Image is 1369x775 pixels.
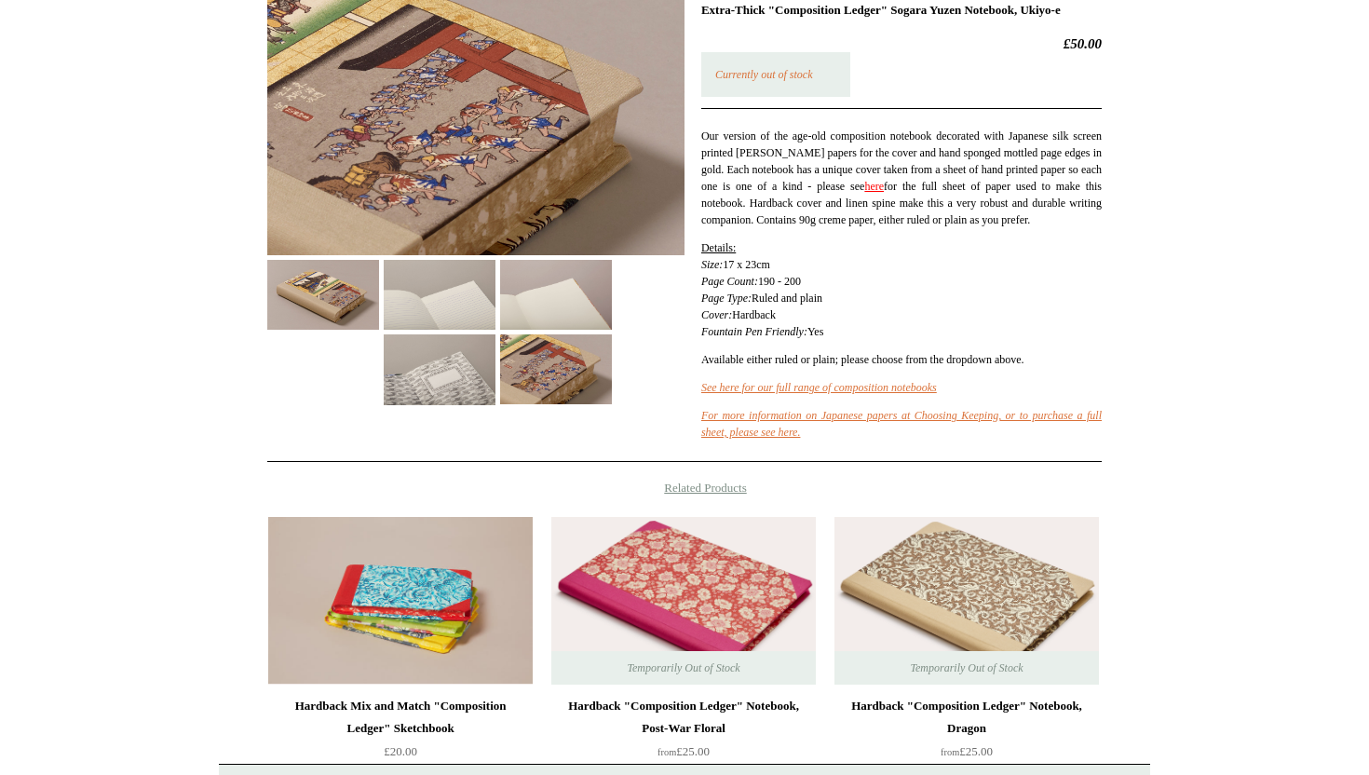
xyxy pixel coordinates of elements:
h4: Related Products [219,481,1150,496]
span: £20.00 [384,744,417,758]
div: Hardback "Composition Ledger" Notebook, Dragon [839,695,1094,740]
span: £25.00 [657,744,710,758]
div: Hardback Mix and Match "Composition Ledger" Sketchbook [273,695,528,740]
img: Hardback "Composition Ledger" Notebook, Dragon [834,517,1099,685]
em: Page Count: [701,275,758,288]
p: Our version of the age-old composition notebook decorated with Japanese silk screen printed [PERS... [701,128,1102,228]
p: Available either ruled or plain; please choose from the dropdown above. [701,351,1102,368]
span: Hardback [732,308,776,321]
em: Size: [701,258,723,271]
em: Cover: [701,308,732,321]
img: Extra-Thick "Composition Ledger" Sogara Yuzen Notebook, Ukiyo-e [267,260,379,330]
img: Extra-Thick "Composition Ledger" Sogara Yuzen Notebook, Ukiyo-e [500,334,612,404]
div: Hardback "Composition Ledger" Notebook, Post-War Floral [556,695,811,740]
img: Extra-Thick "Composition Ledger" Sogara Yuzen Notebook, Ukiyo-e [500,260,612,330]
em: Page Type: [701,292,752,305]
a: Hardback "Composition Ledger" Notebook, Dragon from£25.00 [834,695,1099,771]
span: £25.00 [941,744,993,758]
span: 17 x 23cm [723,258,770,271]
p: 190 - 200 [701,239,1102,340]
span: Details: [701,241,736,254]
a: here [864,180,884,193]
em: Fountain Pen Friendly: [701,325,807,338]
a: Hardback "Composition Ledger" Notebook, Post-War Floral Hardback "Composition Ledger" Notebook, P... [551,517,816,685]
img: Hardback "Composition Ledger" Notebook, Post-War Floral [551,517,816,685]
img: Extra-Thick "Composition Ledger" Sogara Yuzen Notebook, Ukiyo-e [384,334,495,404]
span: Temporarily Out of Stock [891,651,1041,685]
span: Temporarily Out of Stock [608,651,758,685]
span: Yes [807,325,823,338]
a: Hardback "Composition Ledger" Notebook, Post-War Floral from£25.00 [551,695,816,771]
span: from [941,747,959,757]
a: Hardback Mix and Match "Composition Ledger" Sketchbook £20.00 [268,695,533,771]
a: See here for our full range of composition notebooks [701,381,937,394]
a: Hardback "Composition Ledger" Notebook, Dragon Hardback "Composition Ledger" Notebook, Dragon Tem... [834,517,1099,685]
img: Extra-Thick "Composition Ledger" Sogara Yuzen Notebook, Ukiyo-e [384,260,495,330]
h1: Extra-Thick "Composition Ledger" Sogara Yuzen Notebook, Ukiyo-e [701,3,1102,18]
span: from [657,747,676,757]
span: Ruled and plain [752,292,822,305]
h2: £50.00 [701,35,1102,52]
a: For more information on Japanese papers at Choosing Keeping, or to purchase a full sheet, please ... [701,409,1102,439]
img: Hardback Mix and Match "Composition Ledger" Sketchbook [268,517,533,685]
em: Currently out of stock [715,68,813,81]
a: Hardback Mix and Match "Composition Ledger" Sketchbook Hardback Mix and Match "Composition Ledger... [268,517,533,685]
